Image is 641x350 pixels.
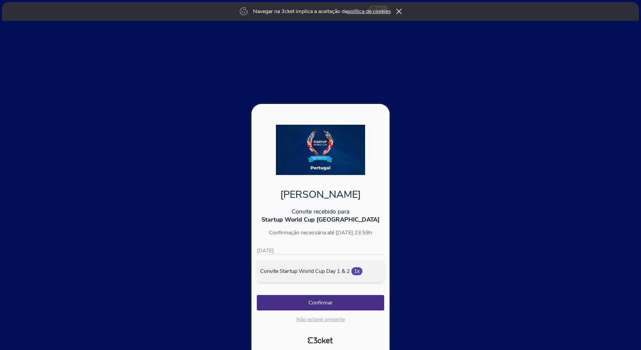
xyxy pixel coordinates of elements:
[257,247,384,255] p: [DATE]
[276,125,365,175] img: 6b237789852548a296b59f189809f19e.webp
[260,268,350,275] span: Convite Startup World Cup Day 1 & 2
[351,267,362,275] span: 1x
[257,295,384,310] button: Confirmar
[347,8,391,15] a: política de cookies
[257,216,384,224] p: Startup World Cup [GEOGRAPHIC_DATA]
[269,229,372,236] span: Confirmação necessária até [DATE] 23:59h
[253,8,391,15] p: Navegar na 3cket implica a aceitação da
[257,208,384,216] p: Convite recebido para
[257,316,384,323] p: Não estarei presente
[257,188,384,201] p: [PERSON_NAME]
